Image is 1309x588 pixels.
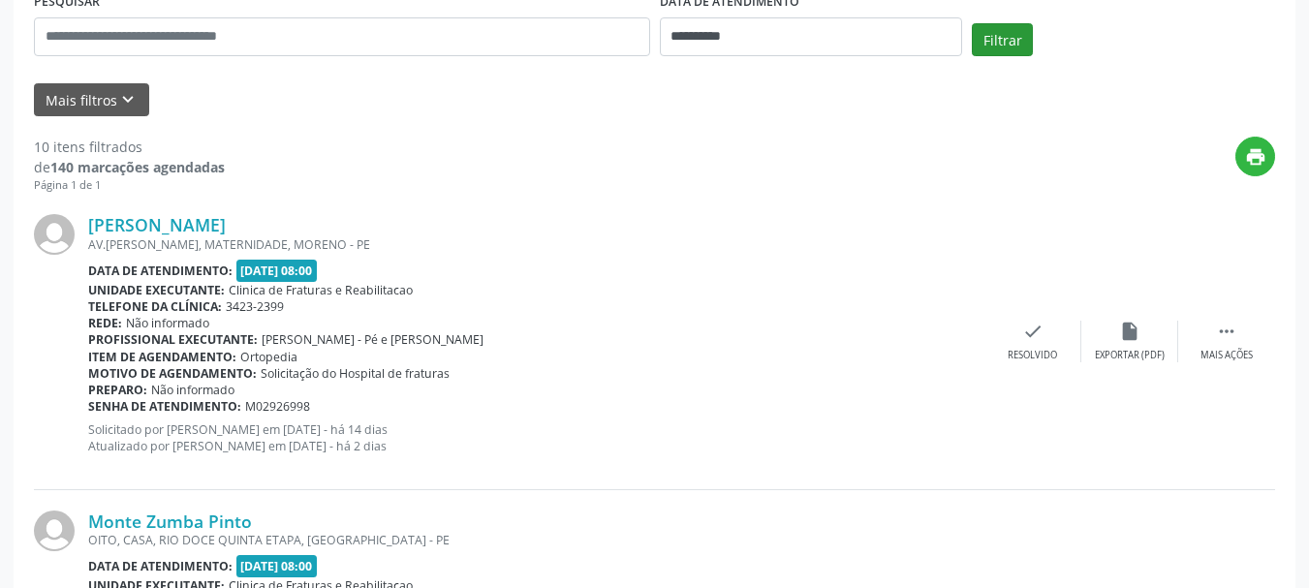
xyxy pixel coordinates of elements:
[972,23,1033,56] button: Filtrar
[245,398,310,415] span: M02926998
[1200,349,1253,362] div: Mais ações
[34,511,75,551] img: img
[117,89,139,110] i: keyboard_arrow_down
[88,315,122,331] b: Rede:
[88,214,226,235] a: [PERSON_NAME]
[88,532,984,548] div: OITO, CASA, RIO DOCE QUINTA ETAPA, [GEOGRAPHIC_DATA] - PE
[88,282,225,298] b: Unidade executante:
[34,177,225,194] div: Página 1 de 1
[88,263,233,279] b: Data de atendimento:
[229,282,413,298] span: Clinica de Fraturas e Reabilitacao
[88,558,233,574] b: Data de atendimento:
[88,236,984,253] div: AV.[PERSON_NAME], MATERNIDADE, MORENO - PE
[88,421,984,454] p: Solicitado por [PERSON_NAME] em [DATE] - há 14 dias Atualizado por [PERSON_NAME] em [DATE] - há 2...
[88,331,258,348] b: Profissional executante:
[1245,146,1266,168] i: print
[88,298,222,315] b: Telefone da clínica:
[34,214,75,255] img: img
[1216,321,1237,342] i: 
[226,298,284,315] span: 3423-2399
[236,260,318,282] span: [DATE] 08:00
[1095,349,1165,362] div: Exportar (PDF)
[1008,349,1057,362] div: Resolvido
[151,382,234,398] span: Não informado
[88,365,257,382] b: Motivo de agendamento:
[261,365,450,382] span: Solicitação do Hospital de fraturas
[126,315,209,331] span: Não informado
[1022,321,1044,342] i: check
[88,398,241,415] b: Senha de atendimento:
[88,511,252,532] a: Monte Zumba Pinto
[262,331,483,348] span: [PERSON_NAME] - Pé e [PERSON_NAME]
[1235,137,1275,176] button: print
[88,349,236,365] b: Item de agendamento:
[50,158,225,176] strong: 140 marcações agendadas
[1119,321,1140,342] i: insert_drive_file
[240,349,297,365] span: Ortopedia
[34,83,149,117] button: Mais filtroskeyboard_arrow_down
[236,555,318,577] span: [DATE] 08:00
[34,137,225,157] div: 10 itens filtrados
[34,157,225,177] div: de
[88,382,147,398] b: Preparo:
